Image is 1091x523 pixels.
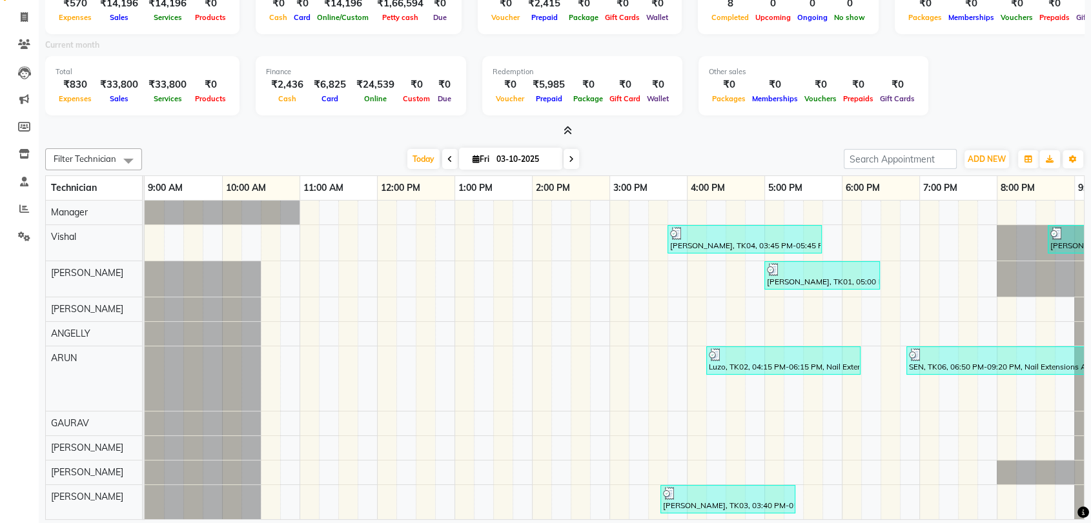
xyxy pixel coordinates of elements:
div: ₹0 [801,77,840,92]
span: ANGELLY [51,328,90,339]
div: ₹0 [192,77,229,92]
div: ₹830 [56,77,95,92]
span: Packages [709,94,749,103]
span: Online/Custom [314,13,372,22]
span: Technician [51,182,97,193]
div: ₹2,436 [266,77,309,92]
span: Prepaids [840,94,877,103]
span: Products [192,13,229,22]
div: ₹0 [709,77,749,92]
span: Wallet [643,13,671,22]
span: Packages [905,13,945,22]
a: 9:00 AM [145,179,186,197]
span: Sales [107,94,132,103]
span: Expenses [56,13,95,22]
span: Prepaid [533,94,566,103]
span: Gift Cards [877,94,918,103]
a: 10:00 AM [223,179,269,197]
div: [PERSON_NAME], TK05, 08:40 PM-09:10 PM, Permanent Nail Paint Solid Color-Hand (₹700) [1049,227,1085,252]
a: 5:00 PM [765,179,806,197]
a: 3:00 PM [610,179,651,197]
div: Redemption [493,66,672,77]
span: Upcoming [752,13,794,22]
span: Memberships [749,94,801,103]
div: ₹0 [644,77,672,92]
div: [PERSON_NAME], TK04, 03:45 PM-05:45 PM, Nail Extensions Acrylic-Hand (₹1100),Nail Art French Colo... [669,227,821,252]
input: 2025-10-03 [493,150,557,169]
span: Cash [266,13,291,22]
a: 11:00 AM [300,179,347,197]
div: ₹5,985 [527,77,570,92]
div: ₹0 [606,77,644,92]
span: Manager [51,206,88,218]
span: [PERSON_NAME] [51,303,123,315]
span: Gift Card [606,94,644,103]
div: ₹33,800 [95,77,143,92]
span: Services [150,94,185,103]
span: Memberships [945,13,997,22]
a: 8:00 PM [997,179,1038,197]
span: Voucher [488,13,523,22]
div: ₹0 [570,77,606,92]
span: ARUN [51,352,77,364]
label: Current month [45,39,99,51]
span: No show [831,13,868,22]
span: Services [150,13,185,22]
span: Card [318,94,342,103]
div: ₹33,800 [143,77,192,92]
span: Expenses [56,94,95,103]
span: Prepaid [528,13,561,22]
a: 4:00 PM [688,179,728,197]
input: Search Appointment [844,149,957,169]
span: Vouchers [997,13,1036,22]
span: Petty cash [379,13,422,22]
span: ADD NEW [968,154,1006,164]
div: ₹0 [749,77,801,92]
div: ₹24,539 [351,77,400,92]
a: 1:00 PM [455,179,496,197]
span: Completed [708,13,752,22]
div: Luzo, TK02, 04:15 PM-06:15 PM, Nail Extensions Acrylic-Hand,Nail Art French Color-Hand (₹1200) [708,348,859,373]
div: Finance [266,66,456,77]
a: 6:00 PM [842,179,883,197]
span: Ongoing [794,13,831,22]
span: GAURAV [51,417,89,429]
span: Cash [275,94,300,103]
button: ADD NEW [964,150,1009,168]
div: [PERSON_NAME], TK03, 03:40 PM-05:25 PM, Nail Art French Color-Hand (₹1200),Nail Art Glitter Per F... [662,487,794,511]
span: Voucher [493,94,527,103]
div: ₹0 [433,77,456,92]
div: ₹0 [493,77,527,92]
span: Online [361,94,390,103]
div: ₹0 [877,77,918,92]
span: Custom [400,94,433,103]
span: Card [291,13,314,22]
span: Due [430,13,450,22]
span: Filter Technician [54,153,116,164]
span: [PERSON_NAME] [51,466,123,478]
span: Package [570,94,606,103]
span: Vishal [51,231,76,242]
div: [PERSON_NAME], TK01, 05:00 PM-06:30 PM, Eyelash Extensions Classic-Both [766,263,879,288]
span: Due [434,94,454,103]
div: ₹0 [840,77,877,92]
a: 7:00 PM [920,179,961,197]
span: Package [566,13,602,22]
div: ₹6,825 [309,77,351,92]
div: Other sales [709,66,918,77]
span: Today [407,149,440,169]
span: Prepaids [1036,13,1073,22]
div: Total [56,66,229,77]
span: [PERSON_NAME] [51,267,123,279]
span: Wallet [644,94,672,103]
span: [PERSON_NAME] [51,442,123,453]
a: 12:00 PM [378,179,423,197]
span: Sales [107,13,132,22]
span: Products [192,94,229,103]
span: Vouchers [801,94,840,103]
div: ₹0 [400,77,433,92]
a: 2:00 PM [533,179,573,197]
span: [PERSON_NAME] [51,491,123,502]
span: Gift Cards [602,13,643,22]
span: Fri [469,154,493,164]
